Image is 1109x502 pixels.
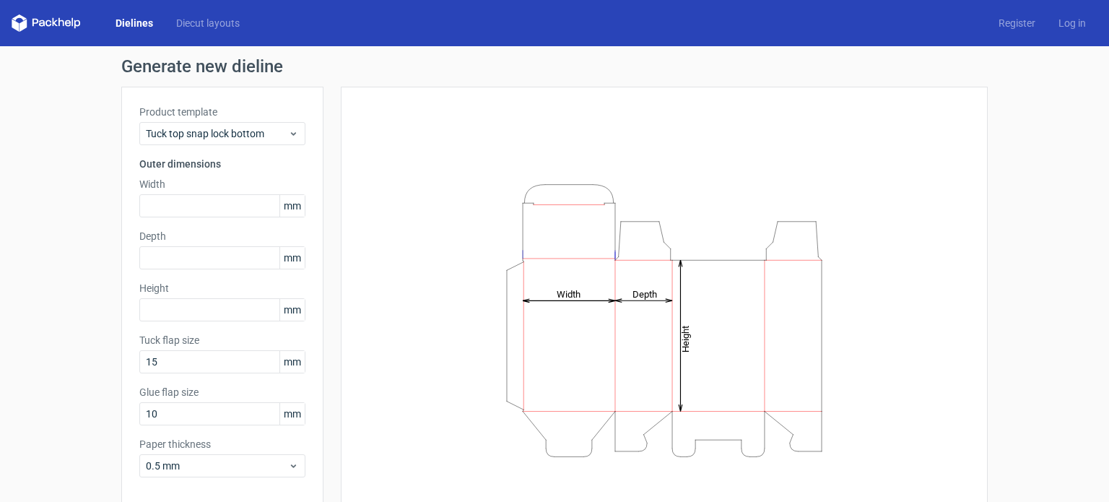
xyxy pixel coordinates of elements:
[557,288,580,299] tspan: Width
[279,195,305,217] span: mm
[139,105,305,119] label: Product template
[121,58,988,75] h1: Generate new dieline
[279,299,305,321] span: mm
[139,229,305,243] label: Depth
[146,126,288,141] span: Tuck top snap lock bottom
[165,16,251,30] a: Diecut layouts
[1047,16,1097,30] a: Log in
[139,157,305,171] h3: Outer dimensions
[139,385,305,399] label: Glue flap size
[680,325,691,352] tspan: Height
[104,16,165,30] a: Dielines
[279,247,305,269] span: mm
[279,403,305,425] span: mm
[632,288,657,299] tspan: Depth
[279,351,305,373] span: mm
[139,437,305,451] label: Paper thickness
[987,16,1047,30] a: Register
[139,333,305,347] label: Tuck flap size
[146,459,288,473] span: 0.5 mm
[139,177,305,191] label: Width
[139,281,305,295] label: Height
